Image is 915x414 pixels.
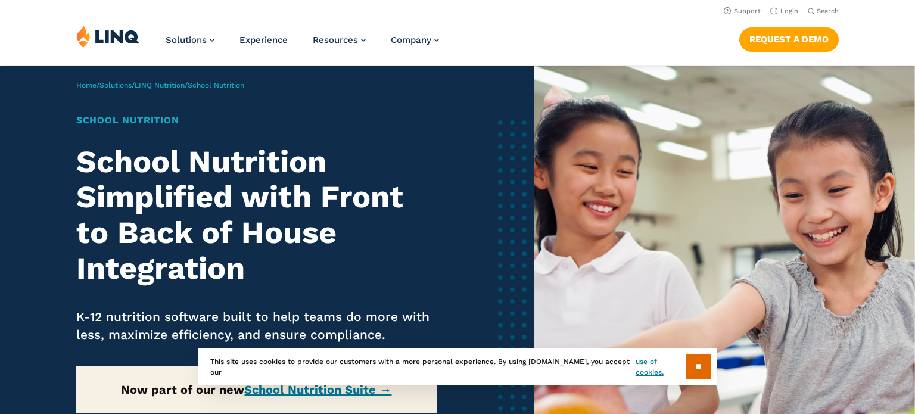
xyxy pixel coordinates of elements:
[313,35,366,45] a: Resources
[391,35,431,45] span: Company
[239,35,288,45] a: Experience
[76,144,437,287] h2: School Nutrition Simplified with Front to Back of House Integration
[313,35,358,45] span: Resources
[166,25,439,64] nav: Primary Navigation
[166,35,207,45] span: Solutions
[391,35,439,45] a: Company
[166,35,214,45] a: Solutions
[739,25,839,51] nav: Button Navigation
[76,25,139,48] img: LINQ | K‑12 Software
[188,81,244,89] span: School Nutrition
[739,27,839,51] a: Request a Demo
[808,7,839,15] button: Open Search Bar
[724,7,761,15] a: Support
[135,81,185,89] a: LINQ Nutrition
[76,81,244,89] span: / / /
[99,81,132,89] a: Solutions
[76,113,437,127] h1: School Nutrition
[198,348,717,385] div: This site uses cookies to provide our customers with a more personal experience. By using [DOMAIN...
[770,7,798,15] a: Login
[76,308,437,344] p: K-12 nutrition software built to help teams do more with less, maximize efficiency, and ensure co...
[817,7,839,15] span: Search
[76,81,97,89] a: Home
[636,356,686,378] a: use of cookies.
